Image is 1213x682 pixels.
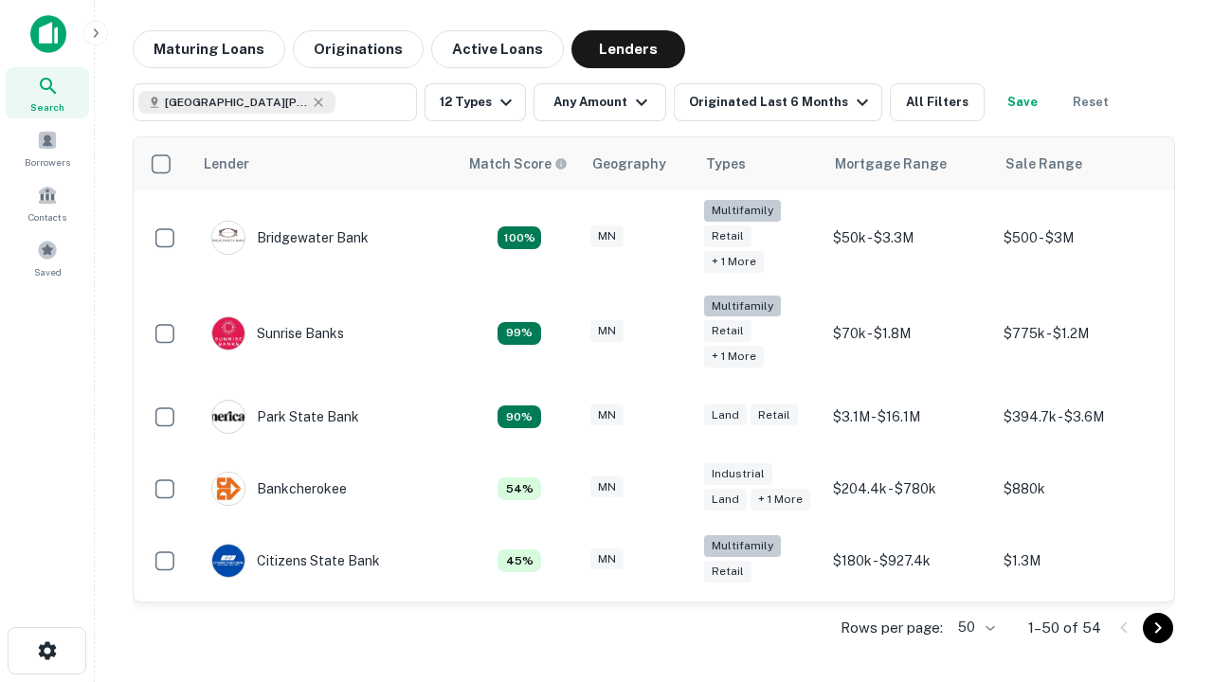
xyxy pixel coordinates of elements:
div: MN [590,404,624,426]
img: picture [212,473,244,505]
span: Search [30,99,64,115]
div: Multifamily [704,296,781,317]
img: picture [212,317,244,350]
td: $1.3M [994,525,1165,597]
div: + 1 more [704,346,764,368]
div: MN [590,476,624,498]
span: Borrowers [25,154,70,170]
th: Sale Range [994,137,1165,190]
td: $70k - $1.8M [824,286,994,382]
div: Multifamily [704,535,781,557]
span: Saved [34,264,62,279]
td: $485k - $519.9k [994,597,1165,669]
div: Capitalize uses an advanced AI algorithm to match your search with the best lender. The match sco... [469,153,568,174]
div: Industrial [704,463,772,485]
button: Originated Last 6 Months [674,83,882,121]
span: Contacts [28,209,66,224]
td: $880k [994,453,1165,525]
div: Retail [751,404,798,426]
div: 50 [950,614,998,641]
div: + 1 more [751,489,810,511]
a: Borrowers [6,122,89,173]
div: Types [706,153,746,175]
img: capitalize-icon.png [30,15,66,53]
div: Matching Properties: 10, hasApolloMatch: undefined [498,405,541,428]
img: picture [212,222,244,254]
div: Bridgewater Bank [211,221,369,255]
button: Active Loans [431,30,564,68]
button: Go to next page [1143,613,1173,643]
td: $204.4k - $780k [824,453,994,525]
th: Lender [192,137,458,190]
button: Reset [1060,83,1121,121]
td: $775k - $1.2M [994,286,1165,382]
div: Sunrise Banks [211,316,344,350]
div: Land [704,489,747,511]
div: Matching Properties: 5, hasApolloMatch: undefined [498,549,541,572]
button: 12 Types [425,83,526,121]
div: Retail [704,561,751,583]
div: MN [590,225,624,247]
div: Multifamily [704,200,781,222]
div: Matching Properties: 6, hasApolloMatch: undefined [498,477,541,500]
th: Capitalize uses an advanced AI algorithm to match your search with the best lender. The match sco... [458,137,581,190]
th: Types [695,137,824,190]
div: MN [590,548,624,570]
a: Saved [6,232,89,283]
iframe: Chat Widget [1118,470,1213,561]
div: Originated Last 6 Months [689,91,874,114]
p: Rows per page: [841,617,943,639]
div: Citizens State Bank [211,544,380,578]
button: Originations [293,30,424,68]
button: Save your search to get updates of matches that match your search criteria. [992,83,1053,121]
div: Bankcherokee [211,472,347,506]
div: Geography [592,153,666,175]
div: Matching Properties: 11, hasApolloMatch: undefined [498,322,541,345]
td: $500 - $3M [994,190,1165,286]
img: picture [212,545,244,577]
button: Lenders [571,30,685,68]
div: Retail [704,320,751,342]
td: $3.1M - $16.1M [824,381,994,453]
div: Park State Bank [211,400,359,434]
div: Retail [704,225,751,247]
th: Mortgage Range [824,137,994,190]
button: All Filters [890,83,985,121]
div: Mortgage Range [835,153,947,175]
div: + 1 more [704,251,764,273]
div: Matching Properties: 20, hasApolloMatch: undefined [498,226,541,249]
button: Maturing Loans [133,30,285,68]
div: Lender [204,153,249,175]
th: Geography [581,137,695,190]
span: [GEOGRAPHIC_DATA][PERSON_NAME], [GEOGRAPHIC_DATA], [GEOGRAPHIC_DATA] [165,94,307,111]
p: 1–50 of 54 [1028,617,1101,639]
a: Contacts [6,177,89,228]
td: $50k - $3.3M [824,190,994,286]
td: $394.7k - $3.6M [994,381,1165,453]
button: Any Amount [534,83,666,121]
a: Search [6,67,89,118]
td: $384k - $2M [824,597,994,669]
td: $180k - $927.4k [824,525,994,597]
img: picture [212,401,244,433]
div: Land [704,404,747,426]
h6: Match Score [469,153,564,174]
div: MN [590,320,624,342]
div: Sale Range [1005,153,1082,175]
